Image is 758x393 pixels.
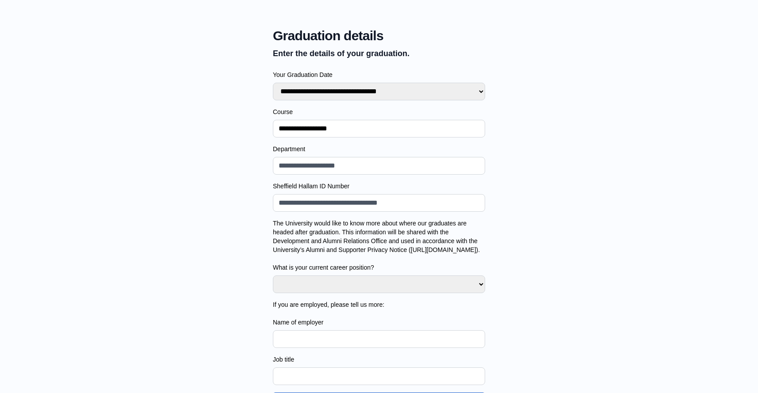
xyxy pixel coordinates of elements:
[273,107,485,116] label: Course
[273,182,485,191] label: Sheffield Hallam ID Number
[273,355,485,364] label: Job title
[273,70,485,79] label: Your Graduation Date
[273,47,485,60] p: Enter the details of your graduation.
[273,145,485,153] label: Department
[273,28,485,44] span: Graduation details
[273,219,485,272] label: The University would like to know more about where our graduates are headed after graduation. Thi...
[273,300,485,327] label: If you are employed, please tell us more: Name of employer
